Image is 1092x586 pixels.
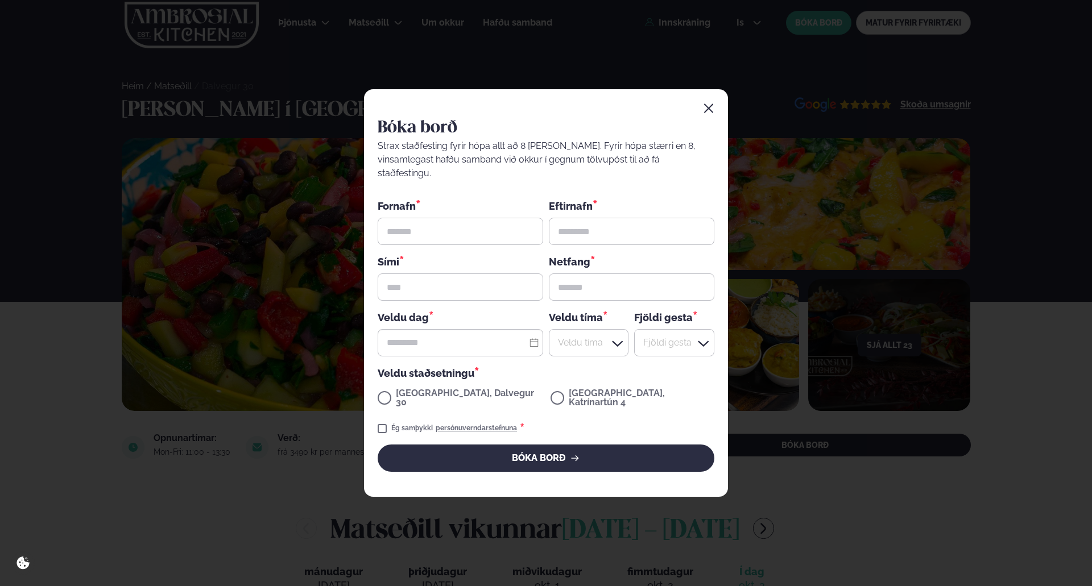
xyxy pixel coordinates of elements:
div: Fornafn [378,198,543,213]
h2: Bóka borð [378,117,714,139]
div: Veldu tíma [549,310,628,324]
a: Cookie settings [11,551,35,575]
div: Strax staðfesting fyrir hópa allt að 8 [PERSON_NAME]. Fyrir hópa stærri en 8, vinsamlegast hafðu ... [378,139,714,180]
div: Eftirnafn [549,198,714,213]
div: Ég samþykki [391,422,524,435]
div: Veldu staðsetningu [378,365,714,380]
div: Fjöldi gesta [634,310,714,324]
div: Veldu dag [378,310,543,324]
div: Sími [378,254,543,269]
a: persónuverndarstefnuna [436,424,517,433]
button: BÓKA BORÐ [378,444,714,472]
div: Netfang [549,254,714,269]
